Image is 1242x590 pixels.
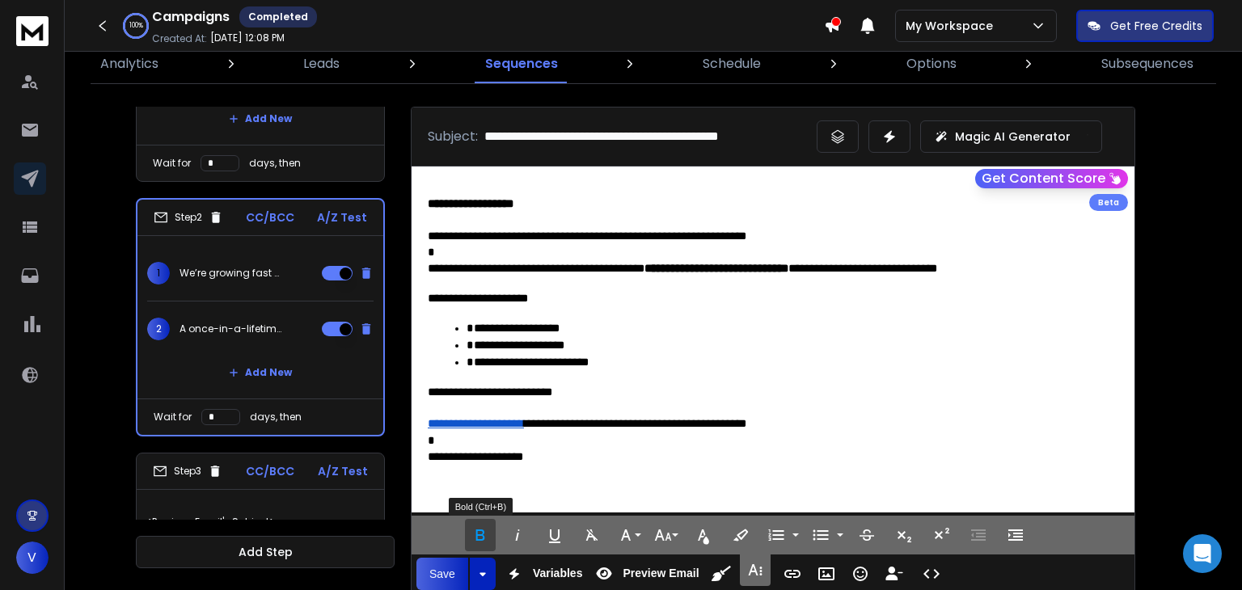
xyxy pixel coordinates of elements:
[180,322,283,335] p: A once-in-a-lifetime opportunity for your agency
[777,558,808,590] button: Insert Link (Ctrl+K)
[180,267,283,280] p: We’re growing fast and we want partners like you
[303,54,340,74] p: Leads
[975,169,1128,188] button: Get Content Score
[249,157,301,170] p: days, then
[845,558,876,590] button: Emoticons
[416,558,468,590] button: Save
[963,519,994,551] button: Decrease Indent (Ctrl+[)
[906,54,957,74] p: Options
[428,127,478,146] p: Subject:
[906,18,999,34] p: My Workspace
[920,120,1102,153] button: Magic AI Generator
[239,6,317,27] div: Completed
[499,558,586,590] button: Variables
[955,129,1071,145] p: Magic AI Generator
[152,32,207,45] p: Created At:
[1076,10,1214,42] button: Get Free Credits
[805,519,836,551] button: Unordered List
[147,262,170,284] span: 1
[91,44,168,83] a: Analytics
[136,453,385,588] li: Step3CC/BCCA/Z Test<Previous Email's Subject>Add New
[449,498,513,516] div: Bold (Ctrl+B)
[889,519,919,551] button: Subscript
[210,32,285,44] p: [DATE] 12:08 PM
[619,567,702,580] span: Preview Email
[475,44,568,83] a: Sequences
[246,209,294,225] p: CC/BCC
[589,558,702,590] button: Preview Email
[216,356,305,389] button: Add New
[811,558,842,590] button: Insert Image (Ctrl+P)
[926,519,957,551] button: Superscript
[530,567,586,580] span: Variables
[1089,194,1128,211] div: Beta
[250,411,302,424] p: days, then
[129,21,143,31] p: 100 %
[916,558,947,590] button: Code View
[154,411,192,424] p: Wait for
[294,44,349,83] a: Leads
[1101,54,1193,74] p: Subsequences
[879,558,910,590] button: Insert Unsubscribe Link
[100,54,158,74] p: Analytics
[485,54,558,74] p: Sequences
[317,209,367,225] p: A/Z Test
[703,54,761,74] p: Schedule
[216,103,305,135] button: Add New
[318,463,368,479] p: A/Z Test
[761,519,792,551] button: Ordered List
[897,44,966,83] a: Options
[16,542,49,574] button: V
[146,499,374,545] p: <Previous Email's Subject>
[1000,519,1031,551] button: Increase Indent (Ctrl+])
[16,16,49,46] img: logo
[153,464,222,478] div: Step 3
[693,44,771,83] a: Schedule
[1110,18,1202,34] p: Get Free Credits
[851,519,882,551] button: Strikethrough (Ctrl+S)
[153,157,191,170] p: Wait for
[136,198,385,436] li: Step2CC/BCCA/Z Test1We’re growing fast and we want partners like you2A once-in-a-lifetime opportu...
[152,7,230,27] h1: Campaigns
[147,318,170,340] span: 2
[136,536,395,568] button: Add Step
[789,519,802,551] button: Ordered List
[1183,534,1222,573] div: Open Intercom Messenger
[246,463,294,479] p: CC/BCC
[1092,44,1203,83] a: Subsequences
[834,519,847,551] button: Unordered List
[154,210,223,225] div: Step 2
